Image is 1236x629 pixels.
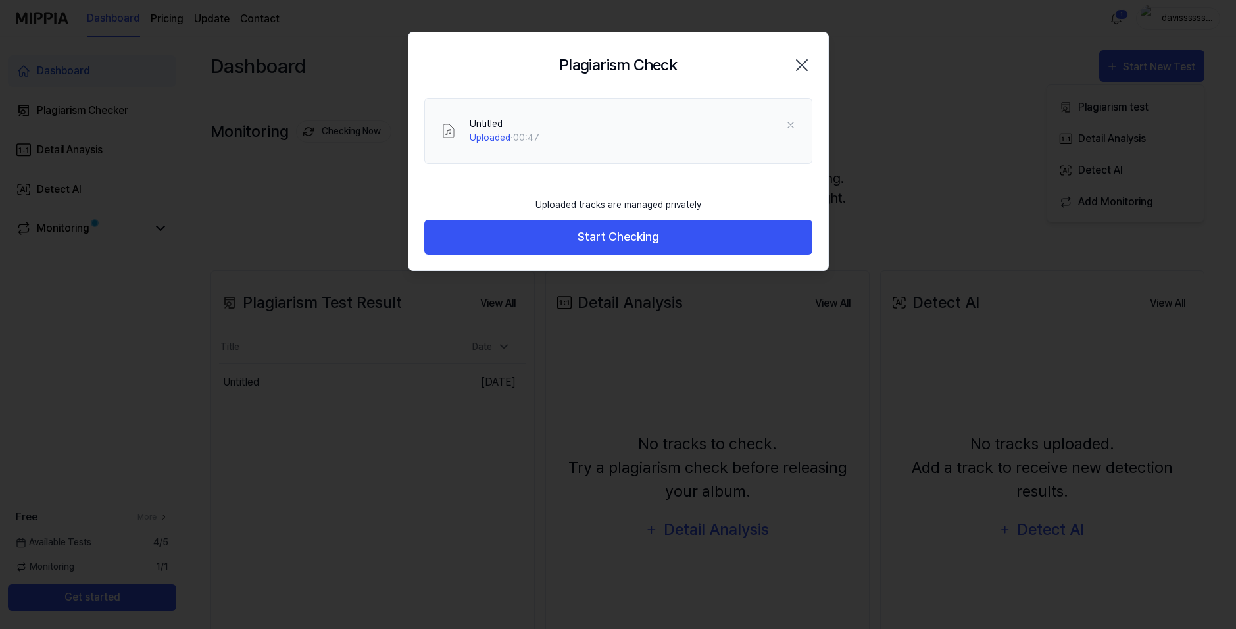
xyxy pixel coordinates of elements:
[424,220,812,255] button: Start Checking
[470,117,539,131] div: Untitled
[441,123,457,139] img: File Select
[470,131,539,145] div: · 00:47
[470,132,510,143] span: Uploaded
[559,53,677,77] h2: Plagiarism Check
[528,190,709,220] div: Uploaded tracks are managed privately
